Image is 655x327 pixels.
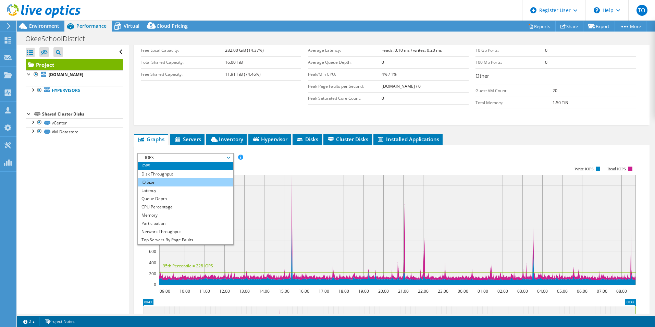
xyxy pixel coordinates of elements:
[138,228,233,236] li: Network Throughput
[382,71,397,77] b: 4% / 1%
[141,56,225,68] td: Total Shared Capacity:
[138,178,233,186] li: IO Size
[157,23,188,29] span: Cloud Pricing
[138,186,233,195] li: Latency
[138,170,233,178] li: Disk Throughput
[596,288,607,294] text: 07:00
[358,288,369,294] text: 19:00
[594,7,600,13] svg: \n
[26,127,123,136] a: VM-Datastore
[477,288,488,294] text: 01:00
[26,118,123,127] a: vCenter
[138,211,233,219] li: Memory
[557,288,567,294] text: 05:00
[583,21,615,32] a: Export
[225,71,261,77] b: 11.91 TiB (74.46%)
[378,288,388,294] text: 20:00
[259,288,269,294] text: 14:00
[382,95,384,101] b: 0
[252,136,287,143] span: Hypervisor
[26,59,123,70] a: Project
[39,317,79,326] a: Project Notes
[545,47,547,53] b: 0
[124,23,139,29] span: Virtual
[18,317,40,326] a: 2
[475,44,545,56] td: 10 Gb Ports:
[475,72,636,81] h3: Other
[607,167,626,171] text: Read IOPS
[154,282,156,288] text: 0
[141,154,230,162] span: IOPS
[179,288,190,294] text: 10:00
[616,288,627,294] text: 08:00
[298,288,309,294] text: 16:00
[141,44,225,56] td: Free Local Capacity:
[22,35,96,43] h1: OkeeSchoolDistrict
[537,288,547,294] text: 04:00
[149,249,156,254] text: 600
[174,136,201,143] span: Servers
[475,85,553,97] td: Guest VM Count:
[382,59,384,65] b: 0
[457,288,468,294] text: 00:00
[338,288,349,294] text: 18:00
[42,110,123,118] div: Shared Cluster Disks
[574,167,594,171] text: Write IOPS
[517,288,528,294] text: 03:00
[308,56,382,68] td: Average Queue Depth:
[296,136,318,143] span: Disks
[163,263,213,269] text: 95th Percentile = 228 IOPS
[138,162,233,170] li: IOPS
[199,288,210,294] text: 11:00
[76,23,107,29] span: Performance
[239,288,249,294] text: 13:00
[553,100,568,106] b: 1.50 TiB
[308,80,382,92] td: Peak Page Faults per Second:
[225,47,264,53] b: 282.00 GiB (14.37%)
[137,136,164,143] span: Graphs
[475,97,553,109] td: Total Memory:
[545,59,547,65] b: 0
[49,72,83,77] b: [DOMAIN_NAME]
[149,260,156,266] text: 400
[138,219,233,228] li: Participation
[523,21,556,32] a: Reports
[138,236,233,244] li: Top Servers By Page Faults
[279,288,289,294] text: 15:00
[308,92,382,104] td: Peak Saturated Core Count:
[475,56,545,68] td: 100 Mb Ports:
[418,288,428,294] text: 22:00
[149,271,156,277] text: 200
[308,68,382,80] td: Peak/Min CPU:
[553,88,557,94] b: 20
[219,288,230,294] text: 12:00
[398,288,408,294] text: 21:00
[437,288,448,294] text: 23:00
[377,136,439,143] span: Installed Applications
[141,68,225,80] td: Free Shared Capacity:
[577,288,587,294] text: 06:00
[308,44,382,56] td: Average Latency:
[637,5,647,16] span: TO
[318,288,329,294] text: 17:00
[615,21,646,32] a: More
[225,59,243,65] b: 16.00 TiB
[138,203,233,211] li: CPU Percentage
[26,70,123,79] a: [DOMAIN_NAME]
[382,47,442,53] b: reads: 0.10 ms / writes: 0.20 ms
[210,136,243,143] span: Inventory
[382,83,421,89] b: [DOMAIN_NAME] / 0
[327,136,368,143] span: Cluster Disks
[138,195,233,203] li: Queue Depth
[29,23,59,29] span: Environment
[555,21,583,32] a: Share
[159,288,170,294] text: 09:00
[497,288,508,294] text: 02:00
[26,86,123,95] a: Hypervisors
